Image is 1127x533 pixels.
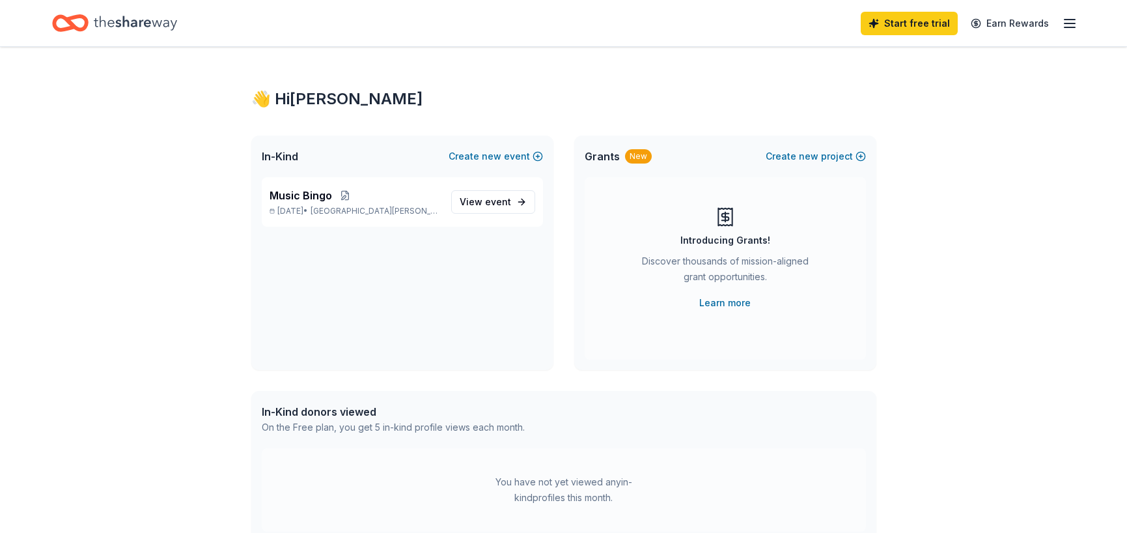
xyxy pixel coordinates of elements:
[799,149,818,164] span: new
[262,149,298,164] span: In-Kind
[270,206,441,216] p: [DATE] •
[766,149,866,164] button: Createnewproject
[270,188,332,203] span: Music Bingo
[485,196,511,207] span: event
[451,190,535,214] a: View event
[52,8,177,38] a: Home
[680,233,770,248] div: Introducing Grants!
[460,194,511,210] span: View
[482,474,645,506] div: You have not yet viewed any in-kind profiles this month.
[585,149,620,164] span: Grants
[699,295,751,311] a: Learn more
[262,404,525,420] div: In-Kind donors viewed
[637,253,814,290] div: Discover thousands of mission-aligned grant opportunities.
[311,206,441,216] span: [GEOGRAPHIC_DATA][PERSON_NAME][GEOGRAPHIC_DATA]
[482,149,501,164] span: new
[449,149,543,164] button: Createnewevent
[625,149,652,164] div: New
[963,12,1057,35] a: Earn Rewards
[251,89,876,109] div: 👋 Hi [PERSON_NAME]
[861,12,958,35] a: Start free trial
[262,420,525,435] div: On the Free plan, you get 5 in-kind profile views each month.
